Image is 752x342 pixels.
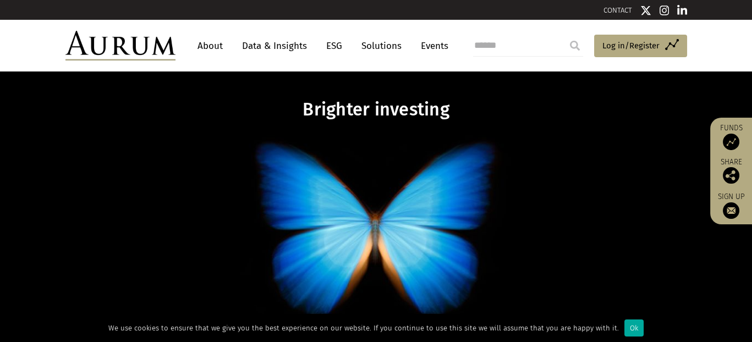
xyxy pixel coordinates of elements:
[415,36,448,56] a: Events
[723,167,739,184] img: Share this post
[164,99,589,120] h1: Brighter investing
[356,36,407,56] a: Solutions
[602,39,660,52] span: Log in/Register
[716,123,746,150] a: Funds
[594,35,687,58] a: Log in/Register
[716,192,746,219] a: Sign up
[723,134,739,150] img: Access Funds
[564,35,586,57] input: Submit
[723,202,739,219] img: Sign up to our newsletter
[640,5,651,16] img: Twitter icon
[321,36,348,56] a: ESG
[624,319,644,337] div: Ok
[237,36,312,56] a: Data & Insights
[660,5,669,16] img: Instagram icon
[716,158,746,184] div: Share
[603,6,632,14] a: CONTACT
[677,5,687,16] img: Linkedin icon
[65,31,175,60] img: Aurum
[192,36,228,56] a: About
